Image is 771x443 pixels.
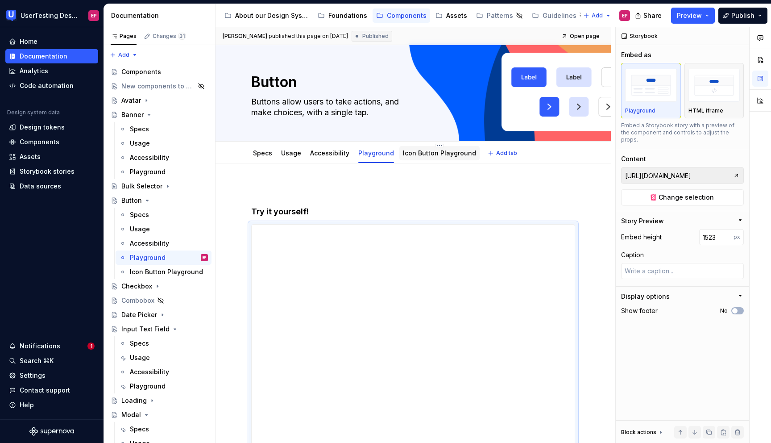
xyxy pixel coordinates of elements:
svg: Supernova Logo [29,427,74,436]
div: Loading [121,396,147,405]
div: Changes [153,33,186,40]
button: Preview [671,8,715,24]
div: Button [121,196,142,205]
h4: Try it yourself! [251,206,575,217]
button: placeholderPlayground [621,63,681,118]
a: Playground [116,165,211,179]
button: Share [630,8,667,24]
a: Accessibility [116,365,211,379]
div: EP [203,253,206,262]
span: Add [592,12,603,19]
a: Specs [116,208,211,222]
a: Guidelines [528,8,590,23]
button: Search ⌘K [5,354,98,368]
div: Playground [130,167,166,176]
a: Modal [107,408,211,422]
div: Show footer [621,306,658,315]
a: Components [373,8,430,23]
a: Assets [5,150,98,164]
div: Code automation [20,81,74,90]
a: Accessibility [116,236,211,251]
div: About our Design System [235,11,309,20]
a: Foundations [314,8,371,23]
a: Design tokens [5,120,98,134]
a: Specs [116,422,211,436]
button: Story Preview [621,217,744,226]
div: Playground [130,382,166,391]
div: Contact support [20,386,70,395]
div: Notifications [20,342,60,351]
div: Assets [20,152,41,161]
a: Open page [559,30,604,42]
div: Avatar [121,96,141,105]
a: Icon Button Playground [403,149,476,157]
textarea: Buttons allow users to take actions, and make choices, with a single tap. [249,95,573,120]
a: Analytics [5,64,98,78]
a: Bulk Selector [107,179,211,193]
div: Checkbox [121,282,152,291]
div: Search ⌘K [20,356,54,365]
a: Avatar [107,93,211,108]
div: Components [20,138,59,146]
img: placeholder [625,69,677,101]
div: Specs [130,425,149,434]
a: Data sources [5,179,98,193]
a: Date Picker [107,308,211,322]
button: Change selection [621,189,744,205]
div: Storybook stories [20,167,75,176]
div: Date Picker [121,310,157,319]
button: Add tab [485,147,521,159]
span: Preview [677,11,702,20]
a: Storybook stories [5,164,98,179]
div: Combobox [121,296,154,305]
div: Embed as [621,50,651,59]
a: Documentation [5,49,98,63]
a: Button [107,193,211,208]
a: Assets [432,8,471,23]
div: Help [20,401,34,410]
div: Design system data [7,109,60,116]
span: 31 [178,33,186,40]
a: Combobox [107,293,211,308]
div: Bulk Selector [121,182,162,191]
button: Publish [718,8,767,24]
a: Icon Button Playground [116,265,211,279]
div: Design tokens [20,123,65,132]
a: Accessibility [116,150,211,165]
a: Usage [116,222,211,236]
a: Code automation [5,79,98,93]
div: Modal [121,410,141,419]
div: Banner [121,110,144,119]
a: About our Design System [221,8,312,23]
a: Home [5,34,98,49]
p: px [734,234,740,241]
a: Banner [107,108,211,122]
a: Usage [116,351,211,365]
a: Usage [281,149,301,157]
a: Accessibility [310,149,349,157]
span: Change selection [659,193,714,202]
button: Add [107,49,141,61]
div: EP [622,12,628,19]
span: Share [643,11,662,20]
div: Specs [249,143,276,162]
div: Guidelines [543,11,576,20]
span: Open page [570,33,600,40]
span: Add tab [496,150,517,157]
p: Playground [625,107,655,114]
div: Settings [20,371,46,380]
div: Patterns [487,11,513,20]
span: Add [118,51,129,59]
textarea: Button [249,71,573,93]
button: placeholderHTML iframe [684,63,744,118]
div: Playground [130,253,166,262]
div: EP [91,12,97,19]
button: Add [580,9,614,22]
div: Content [621,155,646,163]
div: Specs [130,210,149,219]
a: Input Text Field [107,322,211,336]
div: Analytics [20,67,48,75]
a: Specs [116,336,211,351]
button: Notifications1 [5,339,98,353]
a: Checkbox [107,279,211,293]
